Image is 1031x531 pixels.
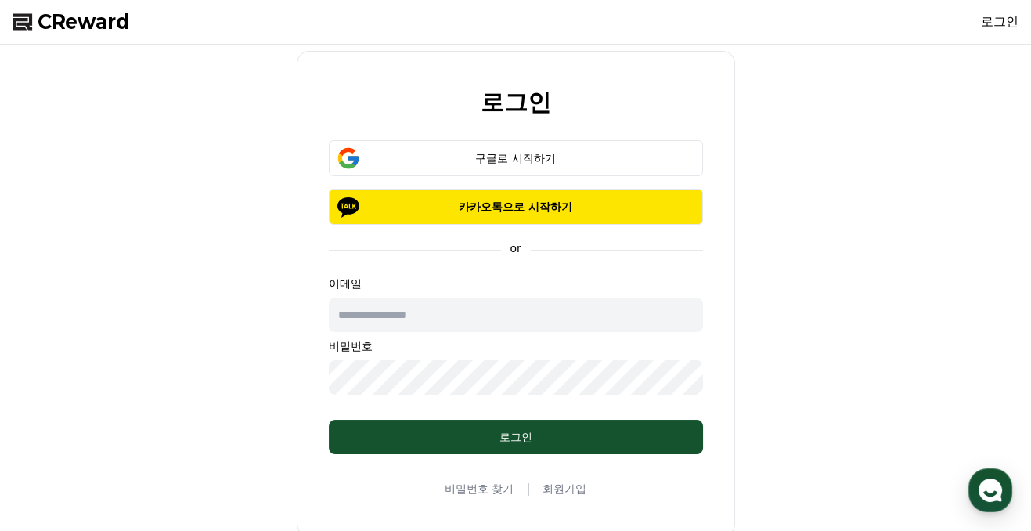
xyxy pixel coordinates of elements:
span: | [526,479,530,498]
span: 설정 [242,424,261,437]
a: 비밀번호 찾기 [445,481,514,497]
span: CReward [38,9,130,34]
a: 설정 [202,401,301,440]
h2: 로그인 [481,89,551,115]
a: 로그인 [981,13,1018,31]
a: CReward [13,9,130,34]
button: 구글로 시작하기 [329,140,703,176]
div: 로그인 [360,429,672,445]
p: or [500,240,530,256]
a: 홈 [5,401,103,440]
div: 구글로 시작하기 [351,150,680,166]
p: 카카오톡으로 시작하기 [351,199,680,215]
p: 이메일 [329,276,703,291]
button: 카카오톡으로 시작하기 [329,189,703,225]
span: 대화 [143,425,162,438]
button: 로그인 [329,420,703,454]
a: 대화 [103,401,202,440]
p: 비밀번호 [329,338,703,354]
a: 회원가입 [543,481,586,497]
span: 홈 [49,424,59,437]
